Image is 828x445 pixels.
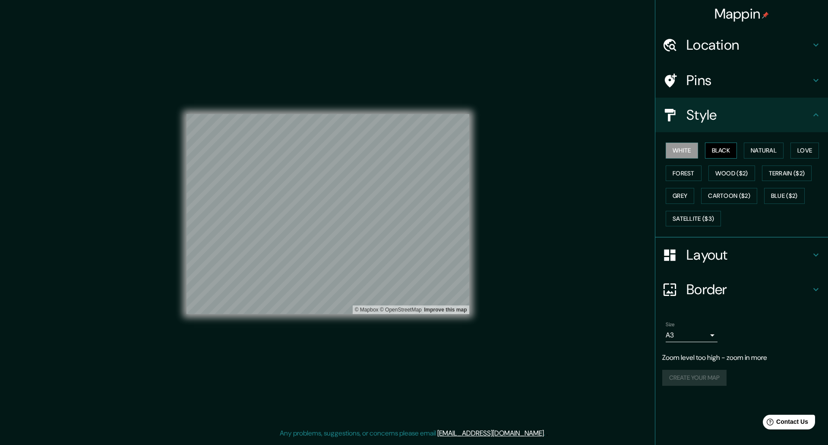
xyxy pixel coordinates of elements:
[655,63,828,98] div: Pins
[744,143,784,159] button: Natural
[714,5,769,22] h4: Mappin
[355,307,379,313] a: Mapbox
[655,272,828,307] div: Border
[708,165,755,181] button: Wood ($2)
[424,307,467,313] a: Map feedback
[666,211,721,227] button: Satellite ($3)
[686,36,811,54] h4: Location
[655,238,828,272] div: Layout
[686,246,811,264] h4: Layout
[762,165,812,181] button: Terrain ($2)
[686,72,811,89] h4: Pins
[705,143,737,159] button: Black
[666,321,675,328] label: Size
[545,428,547,439] div: .
[666,328,717,342] div: A3
[762,12,769,19] img: pin-icon.png
[686,106,811,124] h4: Style
[655,28,828,62] div: Location
[186,114,469,314] canvas: Map
[790,143,819,159] button: Love
[701,188,757,204] button: Cartoon ($2)
[547,428,548,439] div: .
[280,428,545,439] p: Any problems, suggestions, or concerns please email .
[666,188,694,204] button: Grey
[655,98,828,132] div: Style
[686,281,811,298] h4: Border
[662,353,821,363] p: Zoom level too high - zoom in more
[751,411,819,435] iframe: Help widget launcher
[764,188,805,204] button: Blue ($2)
[437,429,544,438] a: [EMAIL_ADDRESS][DOMAIN_NAME]
[666,143,698,159] button: White
[380,307,422,313] a: OpenStreetMap
[666,165,702,181] button: Forest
